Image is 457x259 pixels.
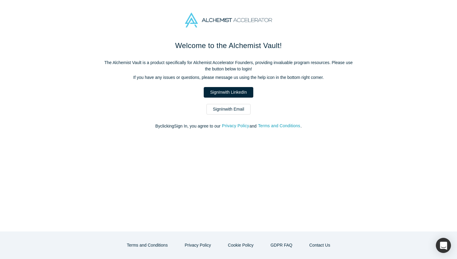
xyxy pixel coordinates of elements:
button: Contact Us [303,240,336,251]
a: SignInwith LinkedIn [204,87,253,98]
p: The Alchemist Vault is a product specifically for Alchemist Accelerator Founders, providing inval... [102,60,355,72]
p: If you have any issues or questions, please message us using the help icon in the bottom right co... [102,74,355,81]
p: By clicking Sign In , you agree to our and . [102,123,355,129]
button: Terms and Conditions [258,122,301,129]
button: Privacy Policy [222,122,249,129]
h1: Welcome to the Alchemist Vault! [102,40,355,51]
button: Privacy Policy [178,240,217,251]
a: SignInwith Email [206,104,251,115]
a: GDPR FAQ [264,240,299,251]
button: Terms and Conditions [121,240,174,251]
img: Alchemist Accelerator Logo [185,13,272,28]
button: Cookie Policy [222,240,260,251]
